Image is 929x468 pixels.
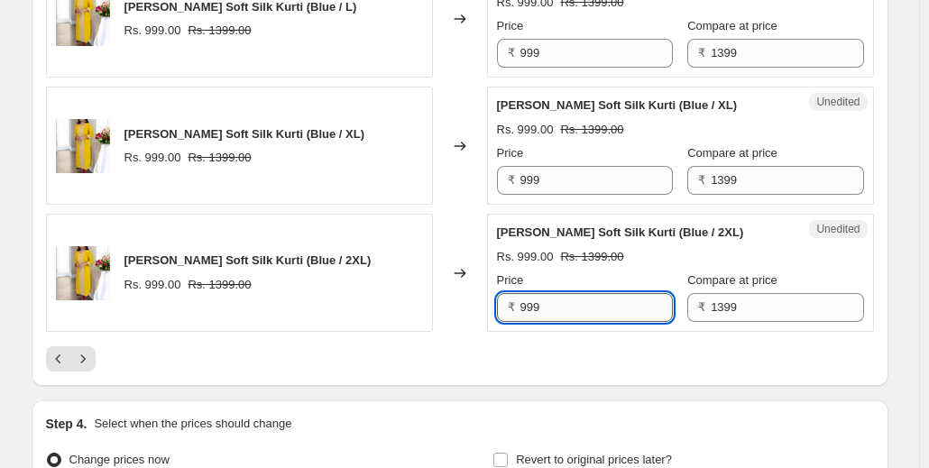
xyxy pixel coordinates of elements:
span: Compare at price [687,146,777,160]
div: Rs. 999.00 [497,248,554,266]
span: [PERSON_NAME] Soft Silk Kurti (Blue / XL) [497,98,738,112]
strike: Rs. 1399.00 [560,121,623,139]
span: ₹ [698,300,705,314]
strike: Rs. 1399.00 [188,22,251,40]
div: Rs. 999.00 [124,276,181,294]
span: Price [497,273,524,287]
span: Revert to original prices later? [516,453,672,466]
span: [PERSON_NAME] Soft Silk Kurti (Blue / 2XL) [124,253,372,267]
strike: Rs. 1399.00 [560,248,623,266]
span: [PERSON_NAME] Soft Silk Kurti (Blue / XL) [124,127,365,141]
div: Rs. 999.00 [124,22,181,40]
div: Rs. 999.00 [124,149,181,167]
span: Compare at price [687,19,777,32]
nav: Pagination [46,346,96,372]
span: Unedited [816,222,860,236]
span: Unedited [816,95,860,109]
p: Select when the prices should change [94,415,291,433]
h2: Step 4. [46,415,87,433]
span: ₹ [508,300,515,314]
strike: Rs. 1399.00 [188,149,251,167]
span: ₹ [698,173,705,187]
span: ₹ [698,46,705,60]
span: ₹ [508,173,515,187]
span: [PERSON_NAME] Soft Silk Kurti (Blue / 2XL) [497,225,744,239]
div: Rs. 999.00 [497,121,554,139]
strike: Rs. 1399.00 [188,276,251,294]
span: Compare at price [687,273,777,287]
span: Change prices now [69,453,170,466]
button: Next [70,346,96,372]
img: Yellow_Kurti_-Photoroom_80x.jpg [56,246,110,300]
button: Previous [46,346,71,372]
span: Price [497,146,524,160]
img: Yellow_Kurti_-Photoroom_80x.jpg [56,119,110,173]
span: ₹ [508,46,515,60]
span: Price [497,19,524,32]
